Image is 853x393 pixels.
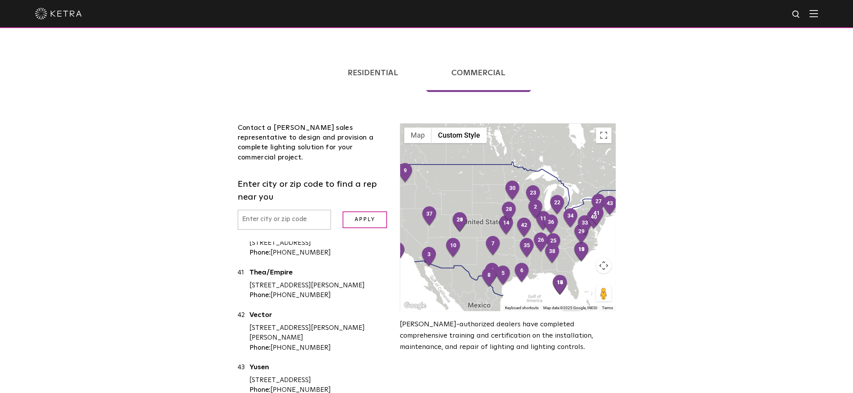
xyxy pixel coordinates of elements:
div: 11 [535,211,551,232]
a: Terms (opens in new tab) [602,306,613,310]
div: 26 [533,232,549,253]
div: 41 [588,205,605,226]
div: [STREET_ADDRESS][PERSON_NAME] [249,281,389,291]
div: 7 [485,235,501,257]
strong: Phone: [249,292,270,299]
div: 5 [495,265,511,286]
input: Enter city or zip code [238,210,331,230]
div: 43 [602,195,618,216]
div: 32 [389,242,406,263]
div: 22 [549,195,565,216]
div: 37 [421,206,438,227]
div: 10 [445,237,461,258]
input: Apply [343,211,387,228]
div: 21 [452,212,468,233]
div: 8 [481,267,497,288]
button: Keyboard shortcuts [505,305,539,311]
label: Enter city or zip code to find a rep near you [238,178,389,204]
img: search icon [791,10,801,19]
div: 28 [501,201,517,222]
div: 2 [527,199,544,220]
strong: Phone: [249,345,270,351]
button: Show street map [404,127,431,143]
a: Vector [249,312,389,321]
div: 34 [562,208,579,229]
button: Custom Style [431,127,487,143]
img: ketra-logo-2019-white [35,8,82,19]
img: Hamburger%20Nav.svg [809,10,818,17]
div: 27 [590,193,607,214]
div: 35 [519,237,535,258]
div: 14 [498,215,514,236]
div: 23 [525,185,541,206]
img: Google [402,301,428,311]
div: [STREET_ADDRESS] [249,375,389,386]
div: 40 [238,225,249,258]
div: 18 [552,274,568,296]
div: 6 [514,262,530,283]
div: 25 [545,233,562,254]
div: 36 [543,214,559,235]
div: [STREET_ADDRESS] [249,238,389,248]
span: Map data ©2025 Google, INEGI [543,306,597,310]
button: Toggle fullscreen view [596,127,611,143]
div: [PHONE_NUMBER] [249,343,389,353]
div: 3 [421,246,437,267]
div: 19 [573,241,590,262]
div: 30 [504,180,521,201]
div: Contact a [PERSON_NAME] sales representative to design and provision a complete lighting solution... [238,123,389,163]
div: 42 [238,310,249,353]
div: [PHONE_NUMBER] [249,290,389,301]
div: 9 [397,163,413,184]
p: [PERSON_NAME]-authorized dealers have completed comprehensive training and certification on the i... [400,319,615,352]
a: Thea/Empire [249,269,389,279]
div: 41 [238,268,249,301]
div: 4 [484,262,500,283]
div: 29 [573,223,590,244]
div: [PHONE_NUMBER] [249,248,389,258]
button: Drag Pegman onto the map to open Street View [596,286,611,301]
div: 40 [586,209,602,230]
strong: Phone: [249,250,270,256]
a: Residential [322,54,424,92]
a: Commercial [426,54,531,92]
a: Yusen [249,364,389,374]
a: Open this area in Google Maps (opens a new window) [402,301,428,311]
div: 33 [577,215,593,236]
div: 38 [544,243,560,264]
div: [STREET_ADDRESS][PERSON_NAME][PERSON_NAME] [249,323,389,343]
button: Map camera controls [596,258,611,273]
div: 42 [516,217,532,238]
